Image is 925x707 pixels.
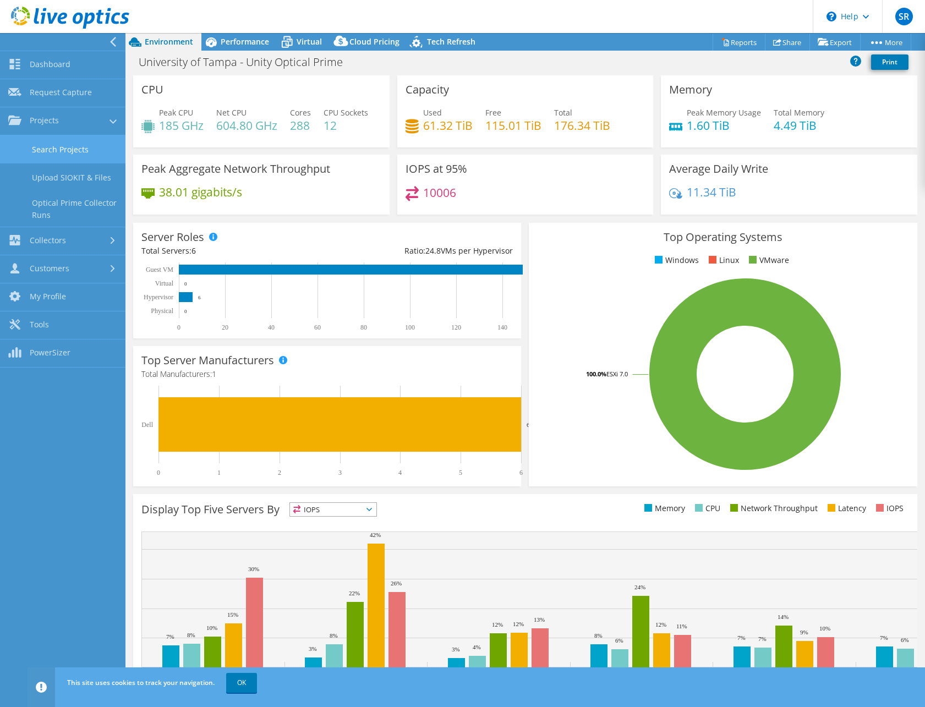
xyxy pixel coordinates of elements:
text: 13% [534,616,545,623]
text: 5 [459,469,462,476]
text: 12% [492,621,503,628]
a: More [860,34,911,51]
text: 120 [451,324,461,331]
h3: IOPS at 95% [406,163,467,175]
h3: Server Roles [141,231,204,243]
li: IOPS [873,502,904,514]
h4: 185 GHz [159,119,204,131]
text: 7% [880,634,888,641]
text: 3% [452,646,460,653]
span: 6 [191,245,196,256]
span: Net CPU [216,107,247,118]
text: 6% [901,637,909,643]
a: Reports [713,34,765,51]
div: Total Servers: [141,245,327,257]
text: 22% [349,590,360,596]
span: Cores [290,107,311,118]
h4: 604.80 GHz [216,119,277,131]
span: Cloud Pricing [349,36,399,47]
li: CPU [692,502,720,514]
text: 0 [177,324,180,331]
text: 100 [405,324,415,331]
span: Virtual [297,36,322,47]
text: 1 [217,469,221,476]
li: Network Throughput [727,502,818,514]
h4: 61.32 TiB [423,119,473,131]
text: Physical [151,307,173,315]
li: Windows [652,254,699,266]
text: 0 [157,469,160,476]
h3: Memory [669,84,712,96]
h3: Capacity [406,84,449,96]
span: 1 [212,369,216,379]
span: SR [895,8,913,25]
text: 80 [360,324,367,331]
div: Ratio: VMs per Hypervisor [327,245,513,257]
text: 8% [187,632,195,638]
h3: CPU [141,84,163,96]
span: This site uses cookies to track your navigation. [67,678,215,687]
span: Environment [145,36,193,47]
text: Guest VM [146,266,173,273]
h4: 4.49 TiB [774,119,824,131]
h3: Top Operating Systems [537,231,908,243]
text: 60 [314,324,321,331]
text: 10% [819,625,830,632]
li: Linux [706,254,739,266]
text: 4 [398,469,402,476]
text: 12% [513,621,524,627]
text: 6% [615,637,623,644]
text: 4% [473,644,481,650]
text: 3 [338,469,342,476]
text: 0 [184,281,187,287]
span: Total Memory [774,107,824,118]
a: Share [765,34,810,51]
text: 8% [594,632,603,639]
text: 15% [227,611,238,618]
text: 140 [497,324,507,331]
text: 20 [222,324,228,331]
text: 40 [268,324,275,331]
tspan: ESXi 7.0 [606,370,628,378]
h4: 115.01 TiB [485,119,541,131]
li: Latency [825,502,866,514]
text: 10% [206,624,217,631]
text: 0 [184,309,187,314]
tspan: 100.0% [586,370,606,378]
text: 3% [309,645,317,652]
text: 42% [370,531,381,538]
h4: 288 [290,119,311,131]
h4: 12 [324,119,368,131]
text: 30% [248,566,259,572]
text: 7% [758,635,767,642]
text: Dell [141,421,153,429]
h3: Top Server Manufacturers [141,354,274,366]
span: 24.8 [425,245,441,256]
h3: Average Daily Write [669,163,768,175]
text: 9% [800,629,808,635]
span: Peak CPU [159,107,193,118]
text: 7% [166,633,174,640]
h4: 38.01 gigabits/s [159,186,242,198]
span: Used [423,107,442,118]
span: IOPS [290,503,376,516]
text: 24% [634,584,645,590]
text: 2 [278,469,281,476]
span: Performance [221,36,269,47]
span: Free [485,107,501,118]
h4: 11.34 TiB [687,186,736,198]
span: CPU Sockets [324,107,368,118]
text: 6 [519,469,523,476]
text: 6 [198,295,201,300]
svg: \n [827,12,836,21]
h3: Peak Aggregate Network Throughput [141,163,330,175]
h4: 1.60 TiB [687,119,761,131]
a: Print [871,54,908,70]
span: Tech Refresh [427,36,475,47]
text: 12% [655,621,666,628]
text: 7% [737,634,746,641]
text: Virtual [155,279,174,287]
text: Hypervisor [144,293,173,301]
span: Peak Memory Usage [687,107,761,118]
text: 11% [676,623,687,629]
